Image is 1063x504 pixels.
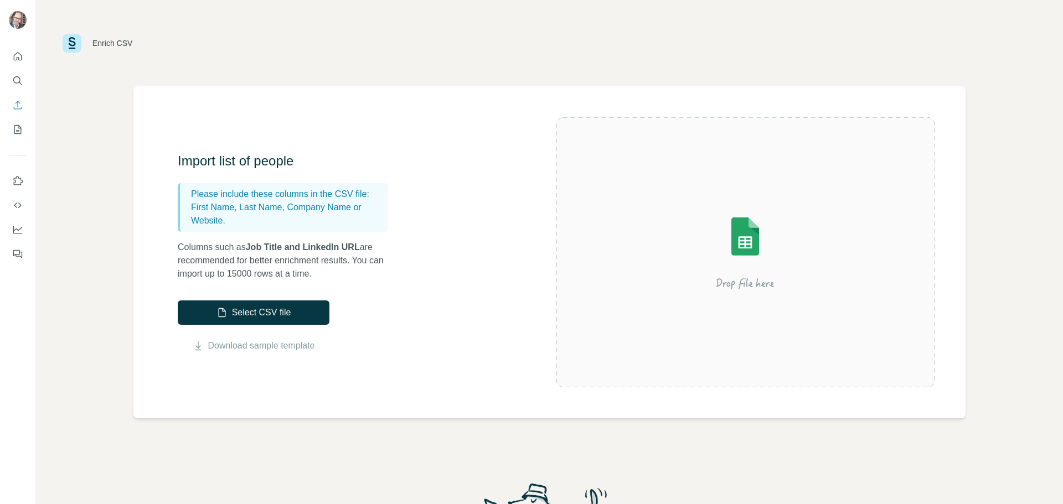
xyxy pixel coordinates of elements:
button: My lists [9,119,27,139]
button: Select CSV file [178,300,329,325]
button: Dashboard [9,220,27,240]
img: Surfe Logo [63,34,81,53]
button: Feedback [9,244,27,264]
p: Columns such as are recommended for better enrichment results. You can import up to 15000 rows at... [178,241,399,280]
img: Avatar [9,11,27,29]
button: Use Surfe on LinkedIn [9,171,27,191]
span: Job Title and LinkedIn URL [246,242,360,252]
p: Please include these columns in the CSV file: [191,188,384,201]
button: Use Surfe API [9,195,27,215]
button: Download sample template [178,339,329,352]
button: Quick start [9,46,27,66]
a: Download sample template [208,339,315,352]
h3: Import list of people [178,152,399,170]
button: Enrich CSV [9,95,27,115]
p: First Name, Last Name, Company Name or Website. [191,201,384,227]
div: Enrich CSV [92,38,132,49]
img: Surfe Illustration - Drop file here or select below [646,186,845,319]
button: Search [9,71,27,91]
